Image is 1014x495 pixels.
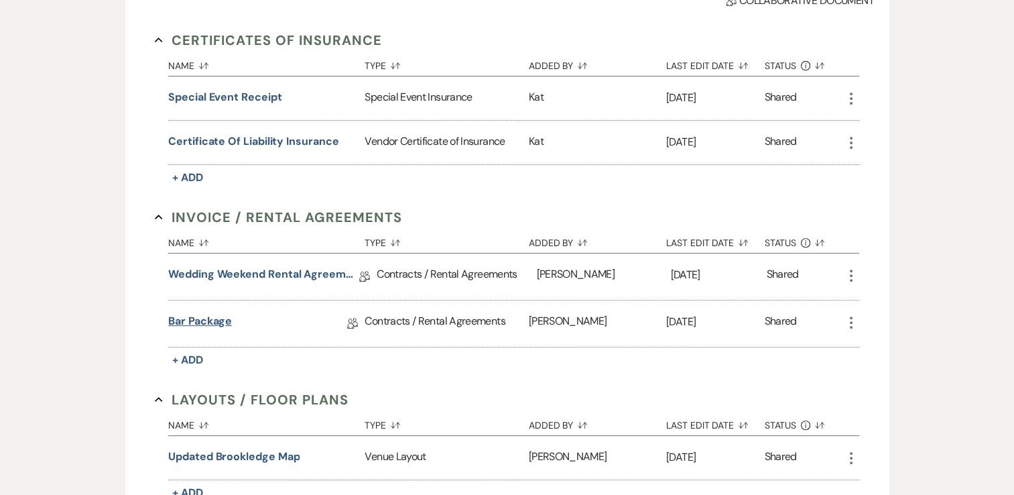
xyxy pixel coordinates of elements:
[365,227,528,253] button: Type
[765,50,843,76] button: Status
[529,300,666,347] div: [PERSON_NAME]
[365,300,528,347] div: Contracts / Rental Agreements
[765,421,797,430] span: Status
[529,76,666,120] div: Kat
[529,410,666,435] button: Added By
[168,227,365,253] button: Name
[365,50,528,76] button: Type
[365,76,528,120] div: Special Event Insurance
[529,121,666,164] div: Kat
[529,436,666,480] div: [PERSON_NAME]
[168,266,359,287] a: Wedding Weekend Rental Agreement
[671,266,767,284] p: [DATE]
[529,227,666,253] button: Added By
[168,313,232,334] a: Bar Package
[765,133,797,152] div: Shared
[765,410,843,435] button: Status
[172,353,203,367] span: + Add
[666,410,765,435] button: Last Edit Date
[155,390,348,410] button: Layouts / Floor Plans
[168,133,338,150] button: Certificate of Liability Insurance
[365,121,528,164] div: Vendor Certificate of Insurance
[666,227,765,253] button: Last Edit Date
[536,254,670,300] div: [PERSON_NAME]
[666,449,765,466] p: [DATE]
[765,227,843,253] button: Status
[168,410,365,435] button: Name
[666,50,765,76] button: Last Edit Date
[168,50,365,76] button: Name
[168,168,207,187] button: + Add
[666,133,765,151] p: [DATE]
[666,89,765,107] p: [DATE]
[766,266,798,287] div: Shared
[365,436,528,480] div: Venue Layout
[529,50,666,76] button: Added By
[168,351,207,370] button: + Add
[168,449,300,465] button: Updated Brookledge Map
[666,313,765,331] p: [DATE]
[765,238,797,248] span: Status
[365,410,528,435] button: Type
[765,89,797,107] div: Shared
[765,313,797,334] div: Shared
[155,30,382,50] button: Certificates of Insurance
[155,207,402,227] button: Invoice / Rental Agreements
[172,170,203,184] span: + Add
[765,61,797,70] span: Status
[168,89,281,105] button: Special Event Receipt
[377,254,536,300] div: Contracts / Rental Agreements
[765,449,797,467] div: Shared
